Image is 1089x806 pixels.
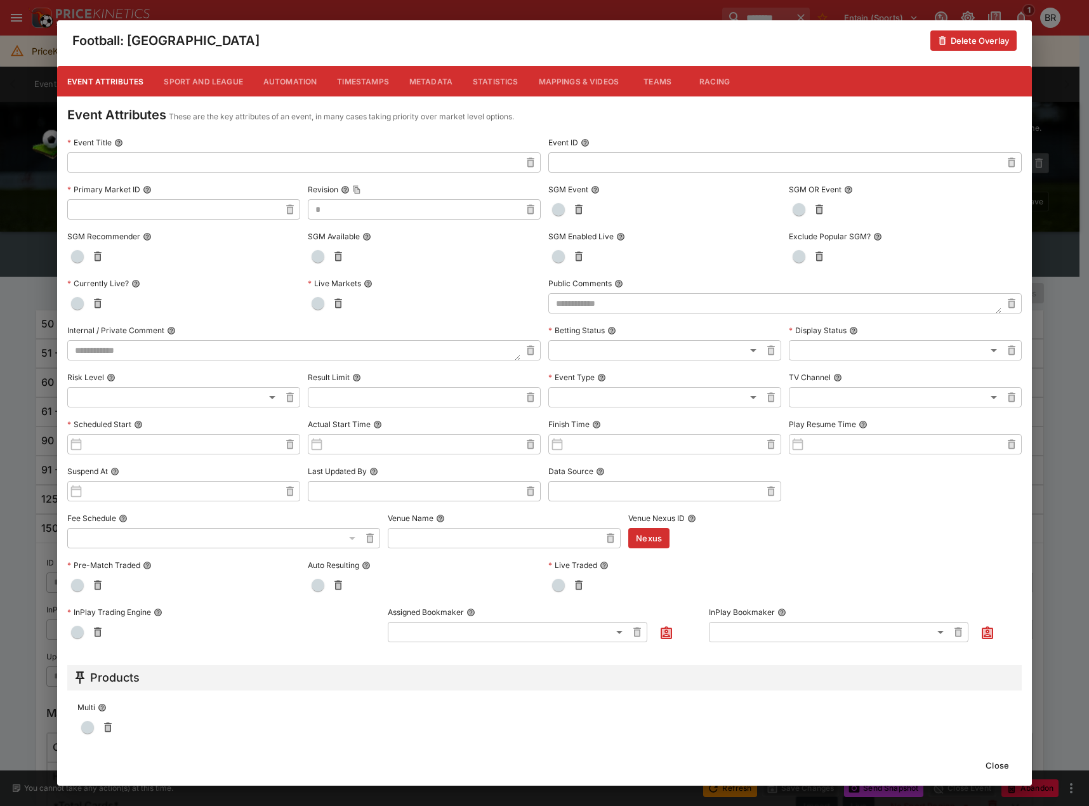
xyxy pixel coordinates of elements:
[67,107,166,123] h4: Event Attributes
[67,513,116,524] p: Fee Schedule
[978,755,1017,776] button: Close
[548,372,595,383] p: Event Type
[114,138,123,147] button: Event Title
[308,184,338,195] p: Revision
[67,419,131,430] p: Scheduled Start
[548,560,597,571] p: Live Traded
[596,467,605,476] button: Data Source
[844,185,853,194] button: SGM OR Event
[134,420,143,429] button: Scheduled Start
[341,185,350,194] button: RevisionCopy To Clipboard
[67,607,151,618] p: InPlay Trading Engine
[67,231,140,242] p: SGM Recommender
[399,66,463,96] button: Metadata
[352,373,361,382] button: Result Limit
[154,608,162,617] button: InPlay Trading Engine
[709,607,775,618] p: InPlay Bookmaker
[548,278,612,289] p: Public Comments
[789,325,847,336] p: Display Status
[67,372,104,383] p: Risk Level
[616,232,625,241] button: SGM Enabled Live
[629,66,686,96] button: Teams
[57,66,154,96] button: Event Attributes
[167,326,176,335] button: Internal / Private Comment
[614,279,623,288] button: Public Comments
[308,372,350,383] p: Result Limit
[789,184,841,195] p: SGM OR Event
[308,278,361,289] p: Live Markets
[98,703,107,712] button: Multi
[548,184,588,195] p: SGM Event
[849,326,858,335] button: Display Status
[253,66,327,96] button: Automation
[687,514,696,523] button: Venue Nexus ID
[548,325,605,336] p: Betting Status
[119,514,128,523] button: Fee Schedule
[107,373,115,382] button: Risk Level
[327,66,399,96] button: Timestamps
[154,66,253,96] button: Sport and League
[308,231,360,242] p: SGM Available
[466,608,475,617] button: Assigned Bookmaker
[352,185,361,194] button: Copy To Clipboard
[930,30,1017,51] button: Delete Overlay
[581,138,590,147] button: Event ID
[364,279,373,288] button: Live Markets
[67,278,129,289] p: Currently Live?
[548,231,614,242] p: SGM Enabled Live
[388,513,433,524] p: Venue Name
[77,702,95,713] p: Multi
[373,420,382,429] button: Actual Start Time
[607,326,616,335] button: Betting Status
[548,137,578,148] p: Event ID
[628,528,670,548] button: Nexus
[686,66,743,96] button: Racing
[789,231,871,242] p: Exclude Popular SGM?
[789,419,856,430] p: Play Resume Time
[463,66,529,96] button: Statistics
[548,419,590,430] p: Finish Time
[628,513,685,524] p: Venue Nexus ID
[873,232,882,241] button: Exclude Popular SGM?
[143,561,152,570] button: Pre-Match Traded
[529,66,630,96] button: Mappings & Videos
[131,279,140,288] button: Currently Live?
[859,420,868,429] button: Play Resume Time
[833,373,842,382] button: TV Channel
[600,561,609,570] button: Live Traded
[67,325,164,336] p: Internal / Private Comment
[591,185,600,194] button: SGM Event
[548,466,593,477] p: Data Source
[110,467,119,476] button: Suspend At
[308,419,371,430] p: Actual Start Time
[308,560,359,571] p: Auto Resulting
[67,560,140,571] p: Pre-Match Traded
[655,622,678,645] button: Assign to Me
[362,232,371,241] button: SGM Available
[67,184,140,195] p: Primary Market ID
[308,466,367,477] p: Last Updated By
[67,137,112,148] p: Event Title
[436,514,445,523] button: Venue Name
[388,607,464,618] p: Assigned Bookmaker
[90,670,140,685] h5: Products
[143,185,152,194] button: Primary Market ID
[597,373,606,382] button: Event Type
[143,232,152,241] button: SGM Recommender
[362,561,371,570] button: Auto Resulting
[369,467,378,476] button: Last Updated By
[72,32,260,49] h4: Football: [GEOGRAPHIC_DATA]
[777,608,786,617] button: InPlay Bookmaker
[592,420,601,429] button: Finish Time
[169,110,514,123] p: These are the key attributes of an event, in many cases taking priority over market level options.
[976,622,999,645] button: Assign to Me
[789,372,831,383] p: TV Channel
[67,466,108,477] p: Suspend At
